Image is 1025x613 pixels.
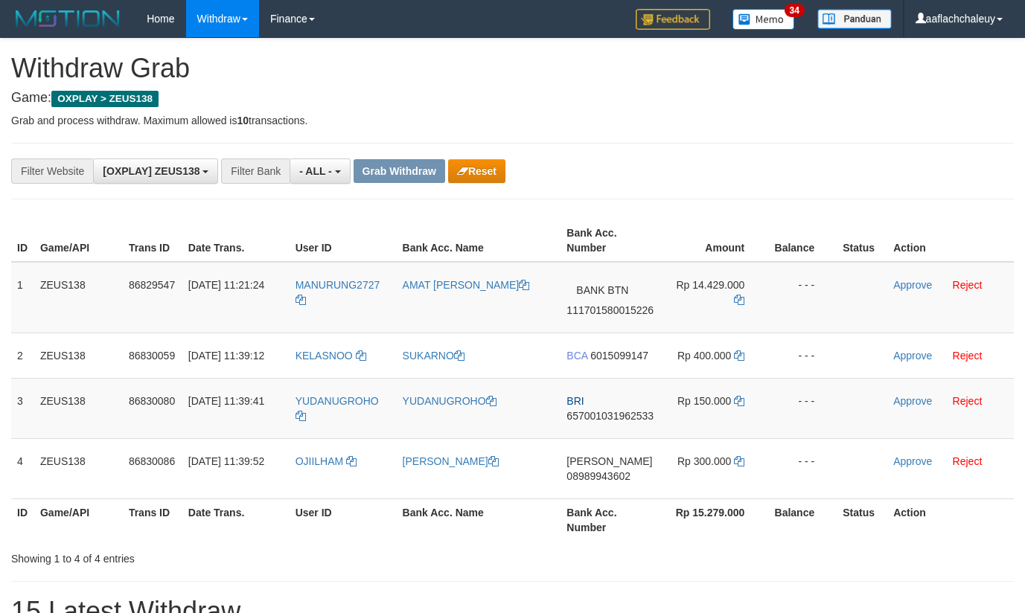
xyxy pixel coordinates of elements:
[677,455,731,467] span: Rp 300.000
[11,54,1014,83] h1: Withdraw Grab
[676,279,744,291] span: Rp 14.429.000
[237,115,249,126] strong: 10
[448,159,505,183] button: Reset
[893,350,932,362] a: Approve
[561,219,662,262] th: Bank Acc. Number
[732,9,795,30] img: Button%20Memo.svg
[123,219,182,262] th: Trans ID
[188,455,264,467] span: [DATE] 11:39:52
[296,455,344,467] span: OJIILHAM
[734,350,744,362] a: Copy 400000 to clipboard
[103,165,199,177] span: [OXPLAY] ZEUS138
[734,455,744,467] a: Copy 300000 to clipboard
[11,545,416,566] div: Showing 1 to 4 of 4 entries
[677,395,731,407] span: Rp 150.000
[11,333,34,378] td: 2
[11,498,34,541] th: ID
[34,333,123,378] td: ZEUS138
[296,455,357,467] a: OJIILHAM
[296,395,379,422] a: YUDANUGROHO
[296,279,380,306] a: MANURUNG2727
[893,279,932,291] a: Approve
[893,395,932,407] a: Approve
[34,219,123,262] th: Game/API
[566,395,584,407] span: BRI
[662,219,767,262] th: Amount
[188,350,264,362] span: [DATE] 11:39:12
[893,455,932,467] a: Approve
[566,470,630,482] span: Copy 08989943602 to clipboard
[182,498,290,541] th: Date Trans.
[662,498,767,541] th: Rp 15.279.000
[953,279,983,291] a: Reject
[837,498,887,541] th: Status
[11,378,34,438] td: 3
[188,279,264,291] span: [DATE] 11:21:24
[887,498,1014,541] th: Action
[34,262,123,333] td: ZEUS138
[290,158,350,184] button: - ALL -
[767,378,837,438] td: - - -
[403,279,530,291] a: AMAT [PERSON_NAME]
[51,91,159,107] span: OXPLAY > ZEUS138
[566,410,654,422] span: Copy 657001031962533 to clipboard
[403,350,464,362] a: SUKARNO
[590,350,648,362] span: Copy 6015099147 to clipboard
[11,158,93,184] div: Filter Website
[566,277,638,303] span: BANK BTN
[734,395,744,407] a: Copy 150000 to clipboard
[11,113,1014,128] p: Grab and process withdraw. Maximum allowed is transactions.
[11,7,124,30] img: MOTION_logo.png
[566,455,652,467] span: [PERSON_NAME]
[566,304,654,316] span: Copy 111701580015226 to clipboard
[34,378,123,438] td: ZEUS138
[785,4,805,17] span: 34
[354,159,445,183] button: Grab Withdraw
[767,498,837,541] th: Balance
[93,158,218,184] button: [OXPLAY] ZEUS138
[953,395,983,407] a: Reject
[767,438,837,498] td: - - -
[188,395,264,407] span: [DATE] 11:39:41
[953,350,983,362] a: Reject
[129,279,175,291] span: 86829547
[11,91,1014,106] h4: Game:
[129,350,175,362] span: 86830059
[837,219,887,262] th: Status
[11,219,34,262] th: ID
[953,455,983,467] a: Reject
[561,498,662,541] th: Bank Acc. Number
[299,165,332,177] span: - ALL -
[34,438,123,498] td: ZEUS138
[221,158,290,184] div: Filter Bank
[11,438,34,498] td: 4
[403,395,496,407] a: YUDANUGROHO
[566,350,587,362] span: BCA
[129,455,175,467] span: 86830086
[129,395,175,407] span: 86830080
[11,262,34,333] td: 1
[290,498,397,541] th: User ID
[296,279,380,291] span: MANURUNG2727
[296,350,353,362] span: KELASNOO
[296,395,379,407] span: YUDANUGROHO
[734,294,744,306] a: Copy 14429000 to clipboard
[677,350,731,362] span: Rp 400.000
[34,498,123,541] th: Game/API
[296,350,366,362] a: KELASNOO
[767,219,837,262] th: Balance
[397,219,561,262] th: Bank Acc. Name
[767,262,837,333] td: - - -
[397,498,561,541] th: Bank Acc. Name
[403,455,499,467] a: [PERSON_NAME]
[817,9,892,29] img: panduan.png
[636,9,710,30] img: Feedback.jpg
[767,333,837,378] td: - - -
[182,219,290,262] th: Date Trans.
[123,498,182,541] th: Trans ID
[290,219,397,262] th: User ID
[887,219,1014,262] th: Action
